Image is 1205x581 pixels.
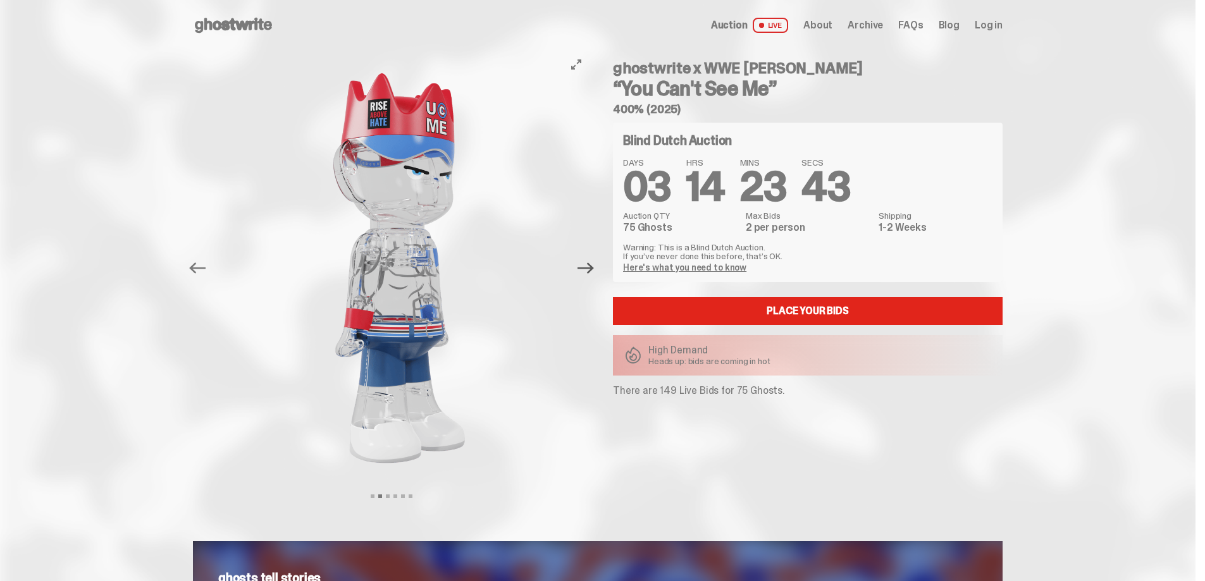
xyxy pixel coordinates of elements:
[623,211,738,220] dt: Auction QTY
[371,494,374,498] button: View slide 1
[613,297,1003,325] a: Place your Bids
[623,158,671,167] span: DAYS
[183,254,211,282] button: Previous
[401,494,405,498] button: View slide 5
[848,20,883,30] a: Archive
[623,134,732,147] h4: Blind Dutch Auction
[393,494,397,498] button: View slide 4
[898,20,923,30] a: FAQs
[740,158,787,167] span: MINS
[939,20,960,30] a: Blog
[648,345,770,355] p: High Demand
[686,161,725,213] span: 14
[711,18,788,33] a: Auction LIVE
[569,57,584,72] button: View full-screen
[746,211,871,220] dt: Max Bids
[613,104,1003,115] h5: 400% (2025)
[711,20,748,30] span: Auction
[572,254,600,282] button: Next
[378,494,382,498] button: View slide 2
[623,223,738,233] dd: 75 Ghosts
[879,211,992,220] dt: Shipping
[803,20,832,30] a: About
[613,386,1003,396] p: There are 149 Live Bids for 75 Ghosts.
[386,494,390,498] button: View slide 3
[623,161,671,213] span: 03
[801,158,850,167] span: SECS
[623,243,992,260] p: Warning: This is a Blind Dutch Auction. If you’ve never done this before, that’s OK.
[648,357,770,365] p: Heads up: bids are coming in hot
[409,494,412,498] button: View slide 6
[613,61,1003,76] h4: ghostwrite x WWE [PERSON_NAME]
[623,262,746,273] a: Here's what you need to know
[975,20,1003,30] a: Log in
[613,78,1003,99] h3: “You Can't See Me”
[879,223,992,233] dd: 1-2 Weeks
[740,161,787,213] span: 23
[225,51,573,486] img: John_Cena_Hero_3.png
[686,158,725,167] span: HRS
[801,161,850,213] span: 43
[753,18,789,33] span: LIVE
[746,223,871,233] dd: 2 per person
